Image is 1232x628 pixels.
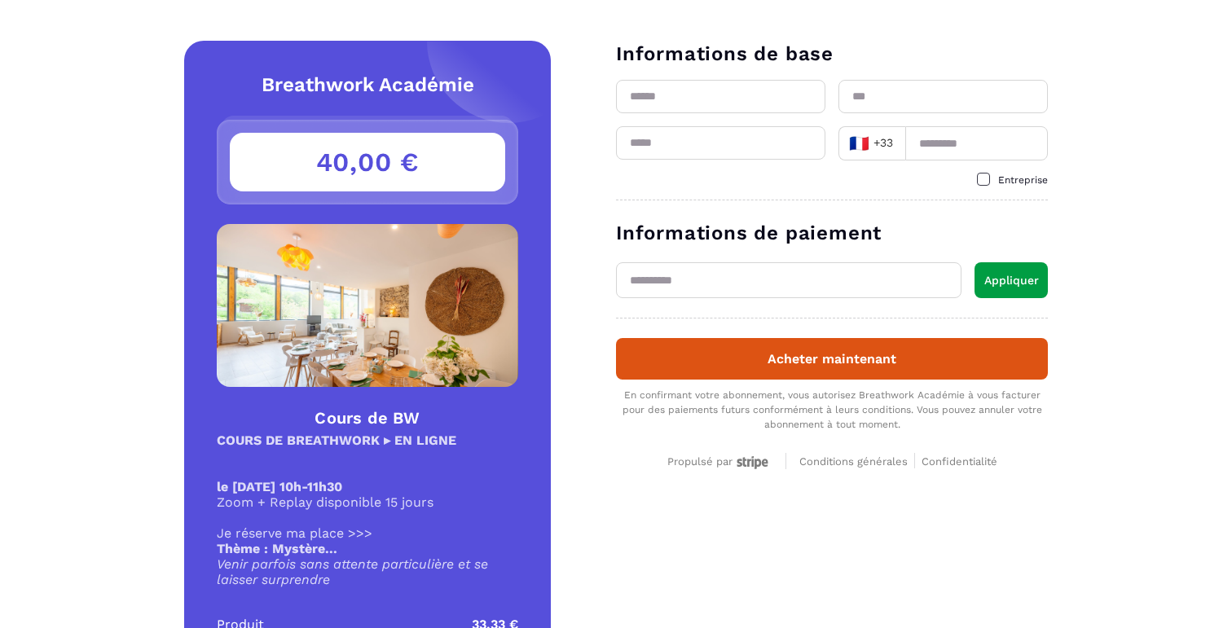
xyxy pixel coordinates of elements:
[616,338,1048,380] button: Acheter maintenant
[667,455,772,469] div: Propulsé par
[799,453,915,468] a: Conditions générales
[898,131,900,156] input: Search for option
[217,406,518,429] h4: Cours de BW
[217,556,488,587] em: Venir parfois sans attente particulière et se laisser surprendre
[838,126,905,160] div: Search for option
[230,133,505,191] h3: 40,00 €
[975,262,1048,298] button: Appliquer
[616,388,1048,432] div: En confirmant votre abonnement, vous autorisez Breathwork Académie à vous facturer pour des paiem...
[217,494,518,510] p: Zoom + Replay disponible 15 jours
[217,433,456,448] strong: COURS DE BREATHWORK ▸ EN LIGNE
[217,525,372,541] a: Je réserve ma place >>>
[849,132,895,155] span: +33
[217,541,337,556] strong: Thème : Mystère...
[616,220,1048,246] h3: Informations de paiement
[922,455,997,468] span: Confidentialité
[217,224,518,387] img: Product Image
[667,453,772,468] a: Propulsé par
[217,73,518,96] h2: Breathwork Académie
[922,453,997,468] a: Confidentialité
[616,41,1048,67] h3: Informations de base
[849,132,869,155] span: 🇫🇷
[998,174,1048,186] span: Entreprise
[799,455,908,468] span: Conditions générales
[217,479,342,494] strong: le [DATE] 10h-11h30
